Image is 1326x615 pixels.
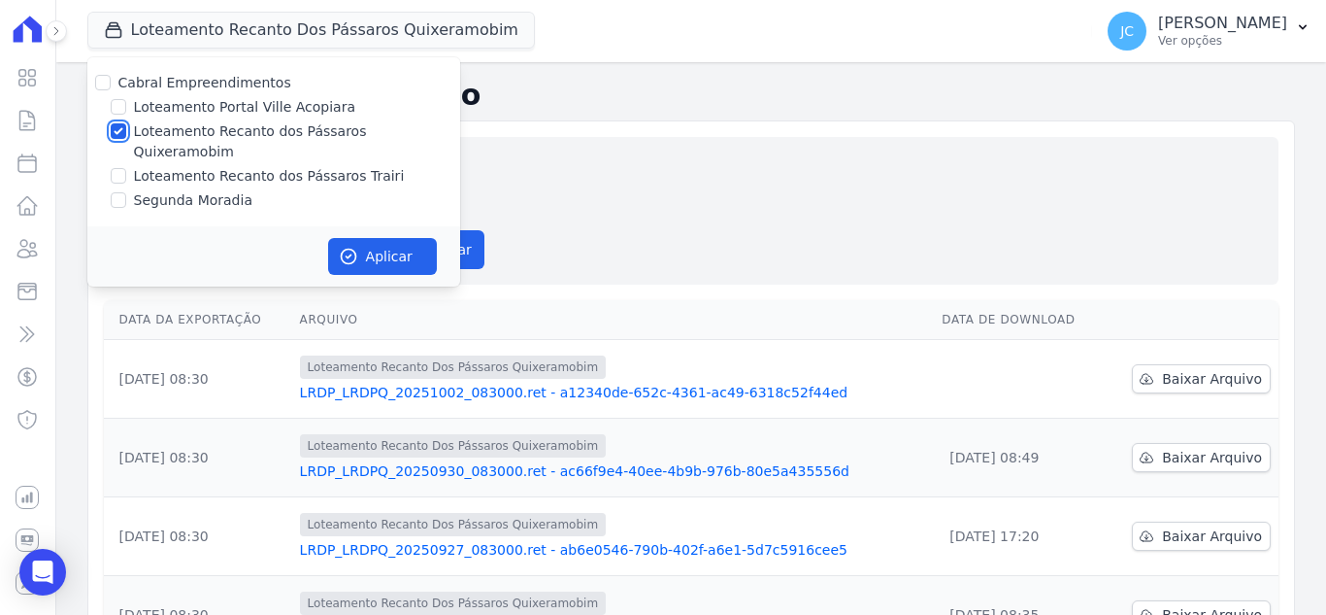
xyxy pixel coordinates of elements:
[300,383,927,402] a: LRDP_LRDPQ_20251002_083000.ret - a12340de-652c-4361-ac49-6318c52f44ed
[300,513,607,536] span: Loteamento Recanto Dos Pássaros Quixeramobim
[134,97,355,118] label: Loteamento Portal Ville Acopiara
[104,300,292,340] th: Data da Exportação
[300,592,607,615] span: Loteamento Recanto Dos Pássaros Quixeramobim
[1162,527,1262,546] span: Baixar Arquivo
[1132,522,1271,551] a: Baixar Arquivo
[1162,448,1262,467] span: Baixar Arquivo
[87,78,1295,113] h2: Exportações de Retorno
[104,419,292,497] td: [DATE] 08:30
[292,300,935,340] th: Arquivo
[19,549,66,596] div: Open Intercom Messenger
[134,166,405,187] label: Loteamento Recanto dos Pássaros Trairi
[934,300,1103,340] th: Data de Download
[104,340,292,419] td: [DATE] 08:30
[1092,4,1326,58] button: JC [PERSON_NAME] Ver opções
[934,419,1103,497] td: [DATE] 08:49
[300,461,927,481] a: LRDP_LRDPQ_20250930_083000.ret - ac66f9e4-40ee-4b9b-976b-80e5a435556d
[300,434,607,458] span: Loteamento Recanto Dos Pássaros Quixeramobim
[1158,14,1287,33] p: [PERSON_NAME]
[134,121,460,162] label: Loteamento Recanto dos Pássaros Quixeramobim
[300,356,607,379] span: Loteamento Recanto Dos Pássaros Quixeramobim
[134,190,252,211] label: Segunda Moradia
[104,497,292,576] td: [DATE] 08:30
[87,12,535,49] button: Loteamento Recanto Dos Pássaros Quixeramobim
[328,238,437,275] button: Aplicar
[118,75,291,90] label: Cabral Empreendimentos
[1132,443,1271,472] a: Baixar Arquivo
[300,540,927,560] a: LRDP_LRDPQ_20250927_083000.ret - ab6e0546-790b-402f-a6e1-5d7c5916cee5
[1162,369,1262,389] span: Baixar Arquivo
[1132,364,1271,393] a: Baixar Arquivo
[934,497,1103,576] td: [DATE] 17:20
[1120,24,1134,38] span: JC
[1158,33,1287,49] p: Ver opções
